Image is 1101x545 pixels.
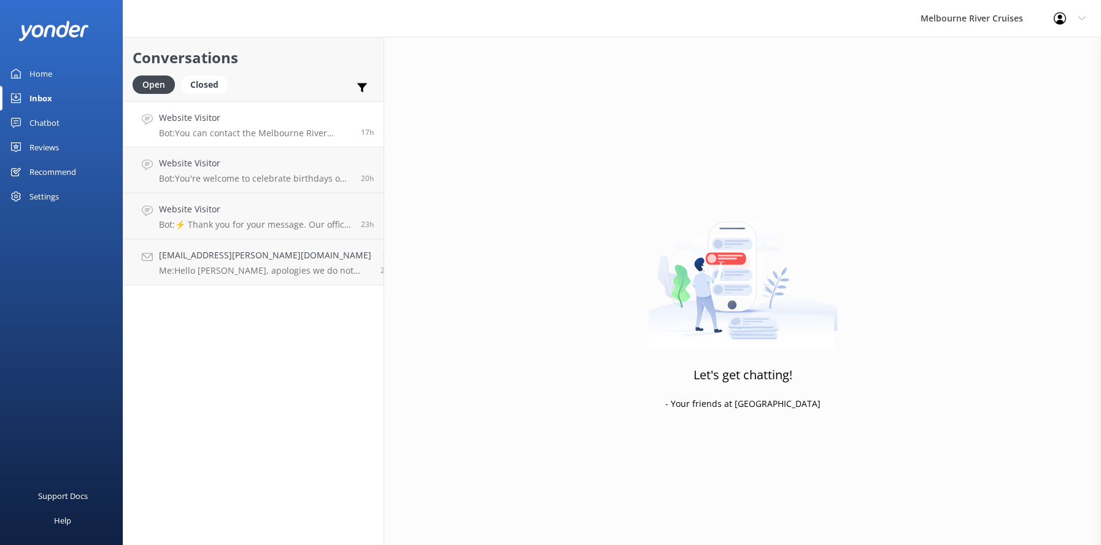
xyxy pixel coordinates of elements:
[159,265,371,276] p: Me: Hello [PERSON_NAME], apologies we do not have the dinner cruise operating tonight. We still h...
[29,61,52,86] div: Home
[29,135,59,160] div: Reviews
[181,77,234,91] a: Closed
[54,508,71,533] div: Help
[29,86,52,110] div: Inbox
[159,157,352,170] h4: Website Visitor
[159,173,352,184] p: Bot: You're welcome to celebrate birthdays on our dining cruises. Prices for the Spirit of Melbou...
[361,127,374,137] span: Aug 20 2025 08:17pm (UTC +10:00) Australia/Sydney
[133,75,175,94] div: Open
[159,128,352,139] p: Bot: You can contact the Melbourne River Cruises team by emailing [EMAIL_ADDRESS][DOMAIN_NAME]. V...
[123,193,384,239] a: Website VisitorBot:⚡ Thank you for your message. Our office hours are Mon - Fri 9.30am - 5pm. We'...
[159,219,352,230] p: Bot: ⚡ Thank you for your message. Our office hours are Mon - Fri 9.30am - 5pm. We'll get back to...
[133,46,374,69] h2: Conversations
[133,77,181,91] a: Open
[665,397,821,411] p: - Your friends at [GEOGRAPHIC_DATA]
[361,219,374,230] span: Aug 20 2025 02:15pm (UTC +10:00) Australia/Sydney
[159,249,371,262] h4: [EMAIL_ADDRESS][PERSON_NAME][DOMAIN_NAME]
[38,484,88,508] div: Support Docs
[123,239,384,285] a: [EMAIL_ADDRESS][PERSON_NAME][DOMAIN_NAME]Me:Hello [PERSON_NAME], apologies we do not have the din...
[123,147,384,193] a: Website VisitorBot:You're welcome to celebrate birthdays on our dining cruises. Prices for the Sp...
[18,21,89,41] img: yonder-white-logo.png
[159,203,352,216] h4: Website Visitor
[159,111,352,125] h4: Website Visitor
[181,75,228,94] div: Closed
[381,265,394,276] span: Aug 20 2025 01:55pm (UTC +10:00) Australia/Sydney
[693,365,792,385] h3: Let's get chatting!
[29,184,59,209] div: Settings
[123,101,384,147] a: Website VisitorBot:You can contact the Melbourne River Cruises team by emailing [EMAIL_ADDRESS][D...
[361,173,374,184] span: Aug 20 2025 05:09pm (UTC +10:00) Australia/Sydney
[29,110,60,135] div: Chatbot
[29,160,76,184] div: Recommend
[648,196,838,349] img: artwork of a man stealing a conversation from at giant smartphone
